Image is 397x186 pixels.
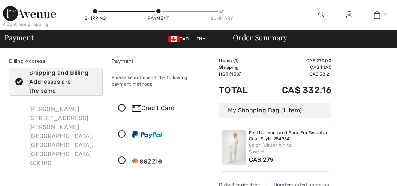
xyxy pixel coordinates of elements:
[147,15,170,22] div: Payment
[112,57,205,65] div: Payment
[3,21,48,28] div: < Continue Shopping
[249,156,274,163] span: CA$ 279
[168,36,192,42] span: CAD
[235,58,237,63] span: 1
[84,15,106,22] div: Shipping
[132,105,141,112] img: Credit Card
[112,68,205,94] div: Please select one of the following payment methods
[219,77,261,103] td: Total
[249,142,328,155] div: Color: Winter White Size: M
[384,12,386,18] span: 1
[219,64,261,71] td: Shipping
[3,6,56,21] img: 1ère Avenue
[318,10,325,19] img: search the website
[196,36,206,42] span: EN
[261,71,331,77] td: CA$ 38.21
[224,34,393,41] div: Order Summary
[219,103,331,118] div: My Shopping Bag (1 Item)
[23,99,103,174] div: [PERSON_NAME] [STREET_ADDRESS][PERSON_NAME] [GEOGRAPHIC_DATA], [GEOGRAPHIC_DATA], [GEOGRAPHIC_DAT...
[261,57,331,64] td: CA$ 279.00
[132,104,200,113] div: Credit Card
[261,77,331,103] td: CA$ 332.16
[132,157,162,165] img: Sezzle
[29,68,91,95] div: Shipping and Billing Addresses are the same
[210,15,233,22] div: Summary
[346,10,352,19] img: My Info
[374,10,380,19] img: My Bag
[249,130,328,142] a: Feather Yarn and Faux Fur Sweater Coat Style 254954
[132,131,162,138] img: PayPal
[168,36,180,42] img: Canadian Dollar
[219,71,261,77] td: HST (13%)
[364,10,391,19] a: 1
[340,10,358,20] a: Sign In
[222,130,246,165] img: Feather Yarn and Faux Fur Sweater Coat Style 254954
[9,57,103,65] div: Billing Address
[4,34,33,41] span: Payment
[219,57,261,64] td: Items ( )
[261,64,331,71] td: CA$ 14.95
